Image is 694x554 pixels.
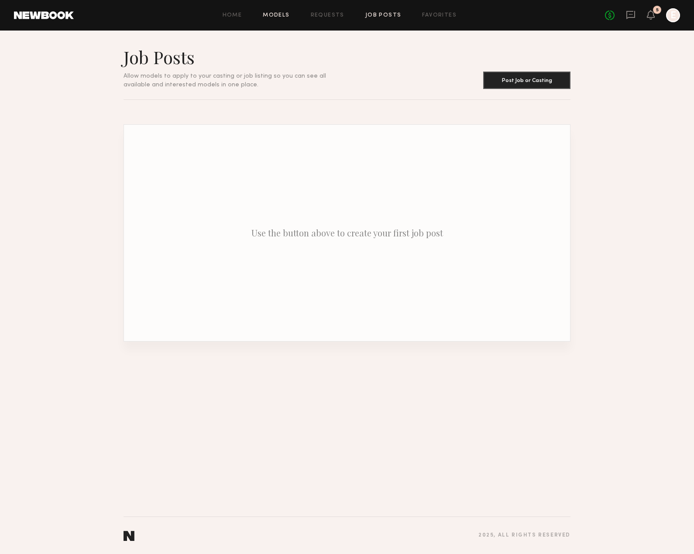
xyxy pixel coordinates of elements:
[124,73,326,88] span: Allow models to apply to your casting or job listing so you can see all available and interested ...
[666,8,680,22] a: E
[124,125,570,341] p: Use the button above to create your first job post
[263,13,289,18] a: Models
[311,13,344,18] a: Requests
[483,72,570,89] button: Post Job or Casting
[478,533,570,538] div: 2025 , all rights reserved
[365,13,402,18] a: Job Posts
[656,8,659,13] div: 5
[422,13,457,18] a: Favorites
[124,46,347,68] h1: Job Posts
[223,13,242,18] a: Home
